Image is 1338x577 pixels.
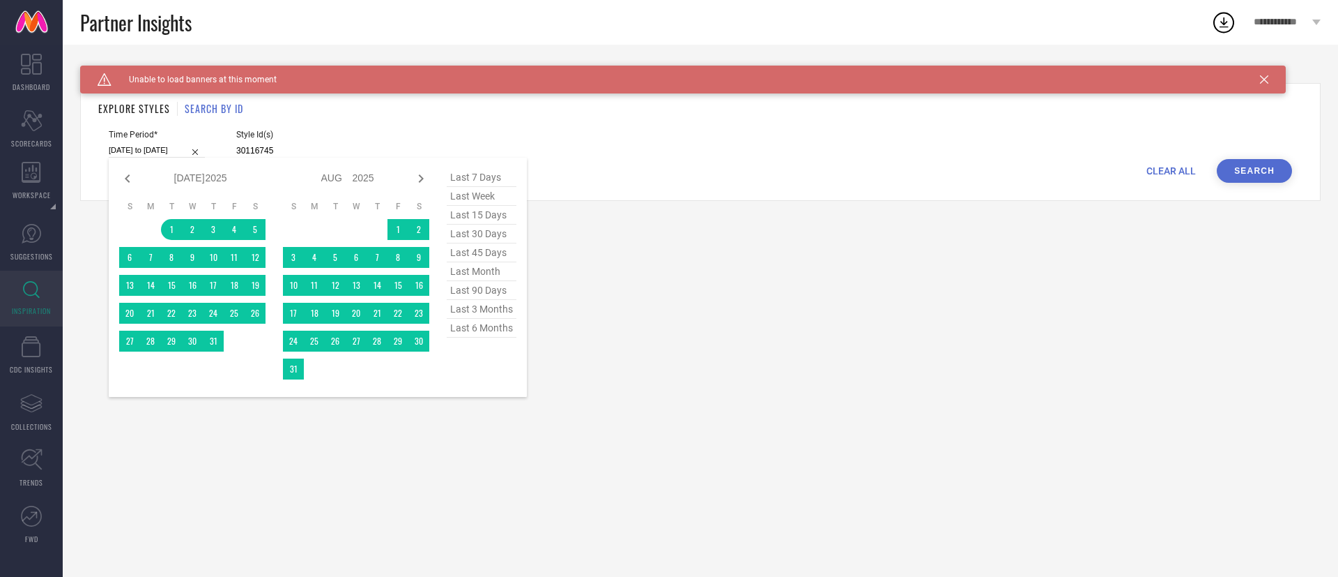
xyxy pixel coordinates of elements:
[325,331,346,352] td: Tue Aug 26 2025
[140,201,161,212] th: Monday
[224,219,245,240] td: Fri Jul 04 2025
[109,130,205,140] span: Time Period*
[367,303,387,324] td: Thu Aug 21 2025
[447,187,516,206] span: last week
[387,275,408,296] td: Fri Aug 15 2025
[325,303,346,324] td: Tue Aug 19 2025
[109,143,205,158] input: Select time period
[224,247,245,268] td: Fri Jul 11 2025
[447,243,516,262] span: last 45 days
[408,303,429,324] td: Sat Aug 23 2025
[283,359,304,380] td: Sun Aug 31 2025
[245,247,266,268] td: Sat Jul 12 2025
[224,303,245,324] td: Fri Jul 25 2025
[182,219,203,240] td: Wed Jul 02 2025
[346,201,367,212] th: Wednesday
[10,364,53,375] span: CDC INSIGHTS
[325,201,346,212] th: Tuesday
[447,168,516,187] span: last 7 days
[304,247,325,268] td: Mon Aug 04 2025
[119,247,140,268] td: Sun Jul 06 2025
[304,275,325,296] td: Mon Aug 11 2025
[1217,159,1292,183] button: Search
[387,303,408,324] td: Fri Aug 22 2025
[11,421,52,432] span: COLLECTIONS
[140,331,161,352] td: Mon Jul 28 2025
[447,262,516,281] span: last month
[408,201,429,212] th: Saturday
[447,300,516,319] span: last 3 months
[203,247,224,268] td: Thu Jul 10 2025
[203,201,224,212] th: Thursday
[161,275,182,296] td: Tue Jul 15 2025
[140,275,161,296] td: Mon Jul 14 2025
[447,206,516,225] span: last 15 days
[119,331,140,352] td: Sun Jul 27 2025
[10,251,53,262] span: SUGGESTIONS
[325,247,346,268] td: Tue Aug 05 2025
[203,331,224,352] td: Thu Jul 31 2025
[304,201,325,212] th: Monday
[236,143,438,159] input: Enter comma separated style ids e.g. 12345, 67890
[119,303,140,324] td: Sun Jul 20 2025
[408,275,429,296] td: Sat Aug 16 2025
[283,303,304,324] td: Sun Aug 17 2025
[203,303,224,324] td: Thu Jul 24 2025
[413,170,429,187] div: Next month
[245,201,266,212] th: Saturday
[367,247,387,268] td: Thu Aug 07 2025
[447,225,516,243] span: last 30 days
[80,66,1321,76] div: Back TO Dashboard
[245,219,266,240] td: Sat Jul 05 2025
[408,247,429,268] td: Sat Aug 09 2025
[20,477,43,488] span: TRENDS
[346,331,367,352] td: Wed Aug 27 2025
[346,247,367,268] td: Wed Aug 06 2025
[236,130,438,140] span: Style Id(s)
[182,201,203,212] th: Wednesday
[161,303,182,324] td: Tue Jul 22 2025
[408,219,429,240] td: Sat Aug 02 2025
[182,275,203,296] td: Wed Jul 16 2025
[447,319,516,338] span: last 6 months
[11,138,52,149] span: SCORECARDS
[203,219,224,240] td: Thu Jul 03 2025
[13,82,50,92] span: DASHBOARD
[346,303,367,324] td: Wed Aug 20 2025
[182,303,203,324] td: Wed Jul 23 2025
[185,101,243,116] h1: SEARCH BY ID
[387,219,408,240] td: Fri Aug 01 2025
[447,281,516,300] span: last 90 days
[161,219,182,240] td: Tue Jul 01 2025
[367,331,387,352] td: Thu Aug 28 2025
[367,201,387,212] th: Thursday
[1146,165,1196,177] span: CLEAR ALL
[304,331,325,352] td: Mon Aug 25 2025
[161,201,182,212] th: Tuesday
[387,201,408,212] th: Friday
[1211,10,1236,35] div: Open download list
[245,275,266,296] td: Sat Jul 19 2025
[283,201,304,212] th: Sunday
[387,331,408,352] td: Fri Aug 29 2025
[346,275,367,296] td: Wed Aug 13 2025
[119,201,140,212] th: Sunday
[13,190,51,200] span: WORKSPACE
[325,275,346,296] td: Tue Aug 12 2025
[182,247,203,268] td: Wed Jul 09 2025
[283,275,304,296] td: Sun Aug 10 2025
[140,247,161,268] td: Mon Jul 07 2025
[387,247,408,268] td: Fri Aug 08 2025
[224,275,245,296] td: Fri Jul 18 2025
[80,8,192,37] span: Partner Insights
[111,75,277,84] span: Unable to load banners at this moment
[408,331,429,352] td: Sat Aug 30 2025
[161,331,182,352] td: Tue Jul 29 2025
[12,306,51,316] span: INSPIRATION
[140,303,161,324] td: Mon Jul 21 2025
[203,275,224,296] td: Thu Jul 17 2025
[119,170,136,187] div: Previous month
[25,534,38,544] span: FWD
[283,247,304,268] td: Sun Aug 03 2025
[245,303,266,324] td: Sat Jul 26 2025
